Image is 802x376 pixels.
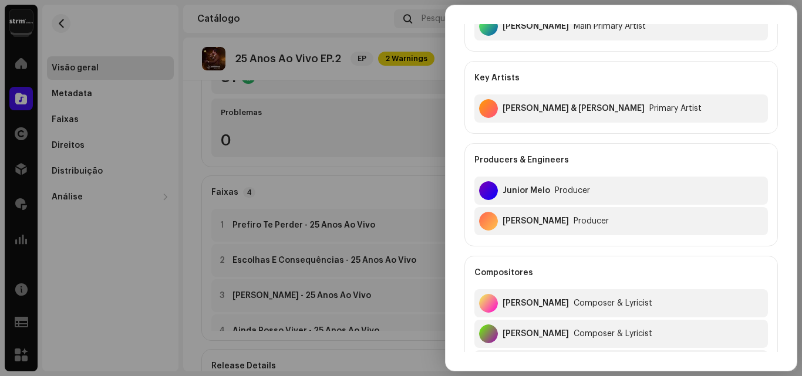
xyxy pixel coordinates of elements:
div: Producer [555,186,590,195]
div: Rudnei Martins [503,216,569,226]
div: Compositores [474,256,768,289]
div: Rafa Borges [503,329,569,338]
div: Junior Melo [503,186,550,195]
div: Juninho Bessa [503,22,569,31]
div: Main Primary Artist [574,22,646,31]
div: Primary Artist [649,104,702,113]
div: Elcio di Carvalho [503,299,569,308]
div: Composer & Lyricist [574,299,652,308]
div: Key Artists [474,62,768,94]
div: Composer & Lyricist [574,329,652,338]
div: Producers & Engineers [474,144,768,177]
div: Diego & Victor Hugo [503,104,645,113]
div: Producer [574,216,609,226]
